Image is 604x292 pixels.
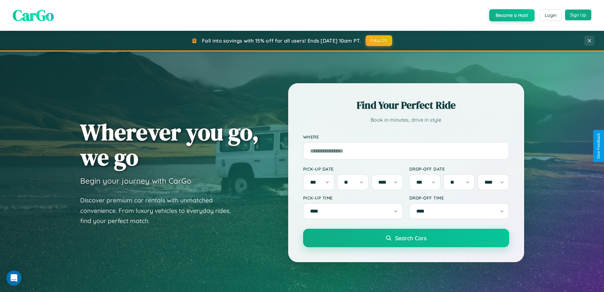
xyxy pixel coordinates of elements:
label: Where [303,134,509,139]
div: Give Feedback [596,133,601,159]
p: Book in minutes, drive in style [303,115,509,125]
div: Open Intercom Messenger [6,270,22,286]
span: Fall into savings with 15% off for all users! Ends [DATE] 10am PT. [202,37,361,44]
span: Search Cars [395,234,426,241]
h1: Wherever you go, we go [80,119,259,170]
label: Drop-off Time [409,195,509,200]
h2: Find Your Perfect Ride [303,98,509,112]
h3: Begin your journey with CarGo [80,176,192,186]
button: Sign Up [565,10,591,20]
label: Drop-off Date [409,166,509,172]
span: CarGo [13,5,54,26]
button: Search Cars [303,229,509,247]
label: Pick-up Date [303,166,403,172]
label: Pick-up Time [303,195,403,200]
button: FALL15 [366,35,392,46]
button: Become a Host [489,9,535,21]
p: Discover premium car rentals with unmatched convenience. From luxury vehicles to everyday rides, ... [80,195,239,226]
button: Login [539,10,562,21]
